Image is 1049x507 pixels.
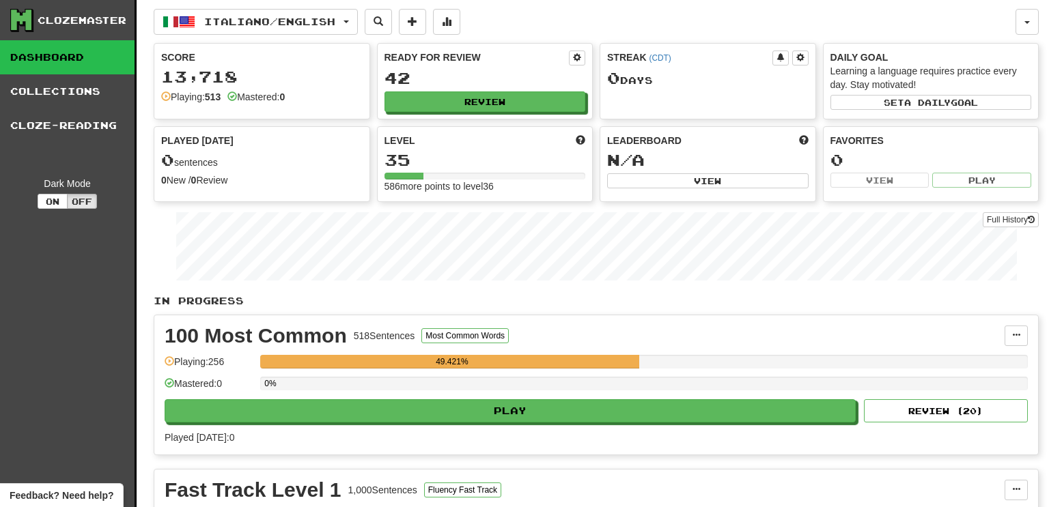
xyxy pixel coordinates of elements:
[904,98,951,107] span: a daily
[799,134,809,147] span: This week in points, UTC
[607,134,682,147] span: Leaderboard
[161,150,174,169] span: 0
[365,9,392,35] button: Search sentences
[649,53,671,63] a: (CDT)
[607,68,620,87] span: 0
[932,173,1031,188] button: Play
[161,175,167,186] strong: 0
[161,50,363,64] div: Score
[161,90,221,104] div: Playing:
[161,151,363,169] div: sentences
[384,50,570,64] div: Ready for Review
[154,294,1039,308] p: In Progress
[864,399,1028,422] button: Review (20)
[154,9,358,35] button: Italiano/English
[384,134,415,147] span: Level
[830,134,1032,147] div: Favorites
[433,9,460,35] button: More stats
[384,91,586,112] button: Review
[576,134,585,147] span: Score more points to level up
[67,194,97,209] button: Off
[165,355,253,377] div: Playing: 256
[279,91,285,102] strong: 0
[165,377,253,399] div: Mastered: 0
[830,173,929,188] button: View
[161,173,363,187] div: New / Review
[607,150,645,169] span: N/A
[384,179,586,193] div: 586 more points to level 36
[607,173,809,188] button: View
[264,355,639,368] div: 49.421%
[10,177,124,190] div: Dark Mode
[607,70,809,87] div: Day s
[205,91,221,102] strong: 513
[384,70,586,87] div: 42
[983,212,1039,227] a: Full History
[421,328,509,343] button: Most Common Words
[191,175,197,186] strong: 0
[348,483,417,497] div: 1,000 Sentences
[38,14,126,27] div: Clozemaster
[830,50,1032,64] div: Daily Goal
[424,482,501,497] button: Fluency Fast Track
[830,95,1032,110] button: Seta dailygoal
[204,16,335,27] span: Italiano / English
[607,50,772,64] div: Streak
[384,151,586,169] div: 35
[161,68,363,85] div: 13,718
[830,151,1032,169] div: 0
[165,325,347,346] div: 100 Most Common
[165,480,341,500] div: Fast Track Level 1
[165,399,856,422] button: Play
[10,489,113,502] span: Open feedback widget
[354,329,415,343] div: 518 Sentences
[165,432,234,443] span: Played [DATE]: 0
[830,64,1032,91] div: Learning a language requires practice every day. Stay motivated!
[161,134,234,147] span: Played [DATE]
[227,90,285,104] div: Mastered:
[399,9,426,35] button: Add sentence to collection
[38,194,68,209] button: On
